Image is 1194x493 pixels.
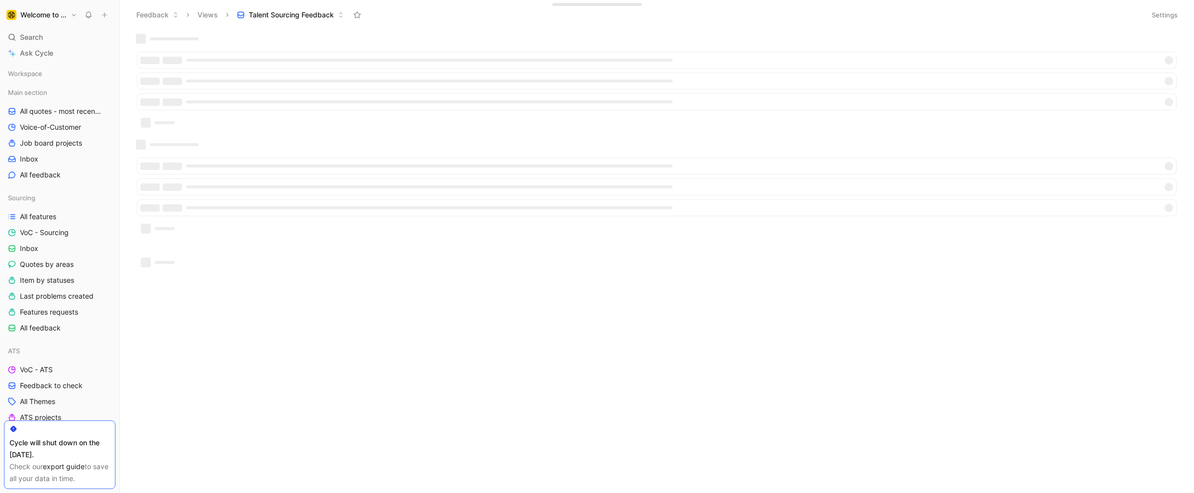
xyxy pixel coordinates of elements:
[20,275,74,285] span: Item by statuses
[4,8,80,22] button: Welcome to the JungleWelcome to the Jungle
[4,343,115,441] div: ATSVoC - ATSFeedback to checkAll ThemesATS projectsAll topics
[4,209,115,224] a: All features
[4,410,115,425] a: ATS projects
[43,462,85,471] a: export guide
[4,273,115,288] a: Item by statuses
[4,343,115,358] div: ATS
[20,244,38,253] span: Inbox
[4,321,115,335] a: All feedback
[4,152,115,166] a: Inbox
[6,10,16,20] img: Welcome to the Jungle
[132,7,183,22] button: Feedback
[20,228,69,238] span: VoC - Sourcing
[4,104,115,119] a: All quotes - most recent first
[20,323,61,333] span: All feedback
[4,66,115,81] div: Workspace
[20,122,81,132] span: Voice-of-Customer
[20,291,94,301] span: Last problems created
[20,106,102,116] span: All quotes - most recent first
[20,31,43,43] span: Search
[4,46,115,61] a: Ask Cycle
[4,120,115,135] a: Voice-of-Customer
[4,305,115,320] a: Features requests
[4,257,115,272] a: Quotes by areas
[4,241,115,256] a: Inbox
[20,381,83,391] span: Feedback to check
[249,10,334,20] span: Talent Sourcing Feedback
[4,225,115,240] a: VoC - Sourcing
[8,87,47,97] span: Main section
[4,394,115,409] a: All Themes
[1147,8,1182,22] button: Settings
[9,461,110,485] div: Check our to save all your data in time.
[20,307,78,317] span: Features requests
[4,85,115,100] div: Main section
[4,136,115,151] a: Job board projects
[8,69,42,79] span: Workspace
[4,85,115,182] div: Main sectionAll quotes - most recent firstVoice-of-CustomerJob board projectsInboxAll feedback
[232,7,348,22] button: Talent Sourcing Feedback
[4,190,115,205] div: Sourcing
[4,289,115,304] a: Last problems created
[20,170,61,180] span: All feedback
[8,193,35,203] span: Sourcing
[20,47,53,59] span: Ask Cycle
[20,154,38,164] span: Inbox
[8,346,20,356] span: ATS
[20,365,53,375] span: VoC - ATS
[20,10,67,19] h1: Welcome to the Jungle
[4,167,115,182] a: All feedback
[4,362,115,377] a: VoC - ATS
[20,138,82,148] span: Job board projects
[20,212,56,222] span: All features
[9,437,110,461] div: Cycle will shut down on the [DATE].
[20,412,61,422] span: ATS projects
[4,190,115,335] div: SourcingAll featuresVoC - SourcingInboxQuotes by areasItem by statusesLast problems createdFeatur...
[20,259,74,269] span: Quotes by areas
[4,30,115,45] div: Search
[4,378,115,393] a: Feedback to check
[193,7,222,22] button: Views
[20,397,55,407] span: All Themes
